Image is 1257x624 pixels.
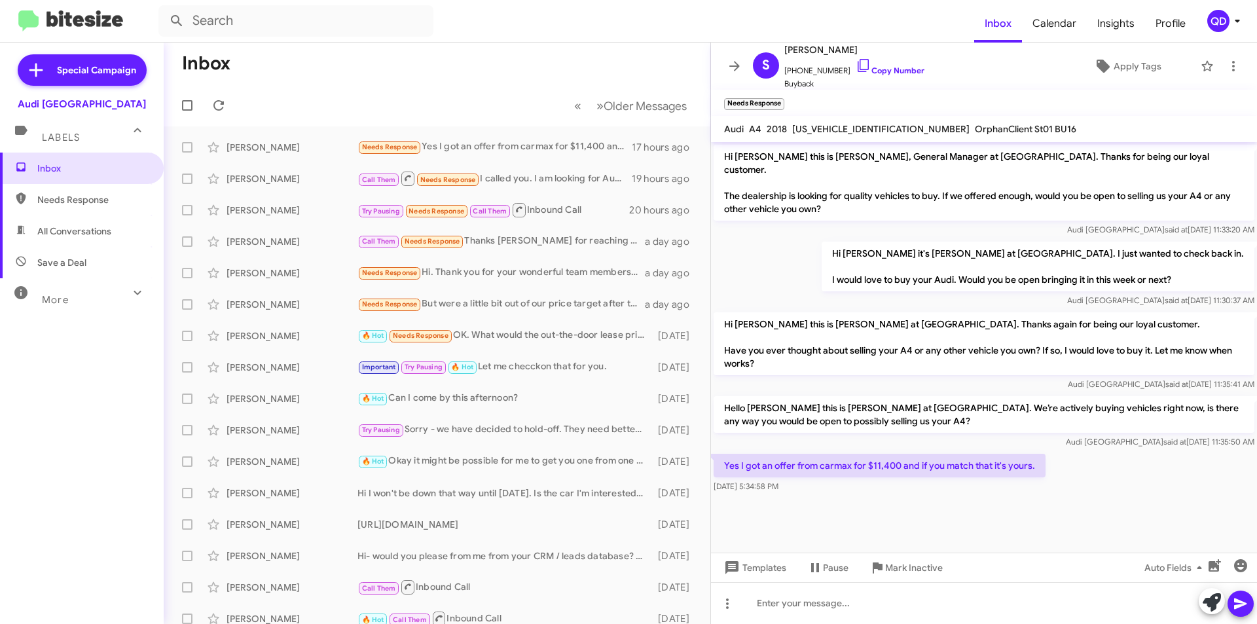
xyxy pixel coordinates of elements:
button: Next [589,92,695,119]
button: QD [1196,10,1243,32]
span: 🔥 Hot [451,363,473,371]
div: [DATE] [651,424,700,437]
div: [DATE] [651,361,700,374]
div: Thanks [PERSON_NAME] for reaching out to me, sure would like to drop by sometime [DATE] afternoon... [357,234,645,249]
button: Mark Inactive [859,556,953,579]
h1: Inbox [182,53,230,74]
div: But were a little bit out of our price target after taxes and fees [357,297,645,312]
a: Copy Number [856,65,924,75]
div: 19 hours ago [632,172,700,185]
div: [PERSON_NAME] [227,455,357,468]
span: Needs Response [409,207,464,215]
div: a day ago [645,235,700,248]
div: QD [1207,10,1230,32]
div: a day ago [645,266,700,280]
span: S [762,55,770,76]
a: Insights [1087,5,1145,43]
span: Call Them [362,237,396,246]
p: Hi [PERSON_NAME] it's [PERSON_NAME] at [GEOGRAPHIC_DATA]. I just wanted to check back in. I would... [822,242,1254,291]
div: [PERSON_NAME] [227,518,357,531]
div: [PERSON_NAME] [227,581,357,594]
div: Hi. Thank you for your wonderful team members [PERSON_NAME] and [PERSON_NAME](?) [DATE]. We will ... [357,265,645,280]
span: Needs Response [37,193,149,206]
div: [DATE] [651,518,700,531]
span: 🔥 Hot [362,457,384,466]
div: Sorry - we have decided to hold-off. They need better paint colors for the e-trons [357,422,651,437]
span: Needs Response [405,237,460,246]
div: [DATE] [651,486,700,500]
div: Yes I got an offer from carmax for $11,400 and if you match that it's yours. [357,139,632,155]
p: Hi [PERSON_NAME] this is [PERSON_NAME], General Manager at [GEOGRAPHIC_DATA]. Thanks for being ou... [714,145,1254,221]
span: Templates [721,556,786,579]
div: Okay it might be possible for me to get you one from one of my sister stores. When are you lookin... [357,454,651,469]
span: 🔥 Hot [362,615,384,624]
span: Inbox [37,162,149,175]
span: Audi [GEOGRAPHIC_DATA] [DATE] 11:30:37 AM [1067,295,1254,305]
div: [DATE] [651,549,700,562]
div: [PERSON_NAME] [227,424,357,437]
a: Calendar [1022,5,1087,43]
div: [PERSON_NAME] [227,361,357,374]
button: Auto Fields [1134,556,1218,579]
div: Inbound Call [357,579,651,595]
span: Call Them [473,207,507,215]
span: said at [1165,295,1188,305]
span: Needs Response [420,175,476,184]
div: Can I come by this afternoon? [357,391,651,406]
div: I called you. I am looking for Audi q5, prestige. Wanted to know final price. I will do cash paym... [357,170,632,187]
div: [PERSON_NAME] [227,549,357,562]
span: « [574,98,581,114]
span: [US_VEHICLE_IDENTIFICATION_NUMBER] [792,123,970,135]
span: Needs Response [362,300,418,308]
div: [PERSON_NAME] [227,329,357,342]
div: [PERSON_NAME] [227,392,357,405]
span: Labels [42,132,80,143]
div: a day ago [645,298,700,311]
span: A4 [749,123,761,135]
span: said at [1163,437,1186,447]
span: 2018 [767,123,787,135]
div: Let me checckon that for you. [357,359,651,375]
span: Needs Response [362,143,418,151]
div: Audi [GEOGRAPHIC_DATA] [18,98,146,111]
span: Audi [GEOGRAPHIC_DATA] [DATE] 11:35:41 AM [1068,379,1254,389]
button: Apply Tags [1060,54,1194,78]
span: Buyback [784,77,924,90]
span: Apply Tags [1114,54,1161,78]
button: Previous [566,92,589,119]
p: Hello [PERSON_NAME] this is [PERSON_NAME] at [GEOGRAPHIC_DATA]. We’re actively buying vehicles ri... [714,396,1254,433]
span: Try Pausing [362,426,400,434]
nav: Page navigation example [567,92,695,119]
button: Pause [797,556,859,579]
div: [PERSON_NAME] [227,204,357,217]
span: Mark Inactive [885,556,943,579]
span: Audi [GEOGRAPHIC_DATA] [DATE] 11:35:50 AM [1066,437,1254,447]
p: Hi [PERSON_NAME] this is [PERSON_NAME] at [GEOGRAPHIC_DATA]. Thanks again for being our loyal cus... [714,312,1254,375]
div: [DATE] [651,392,700,405]
a: Inbox [974,5,1022,43]
div: [URL][DOMAIN_NAME] [357,518,651,531]
a: Special Campaign [18,54,147,86]
small: Needs Response [724,98,784,110]
div: [DATE] [651,455,700,468]
span: OrphanClient St01 BU16 [975,123,1076,135]
div: Hi I won't be down that way until [DATE]. Is the car I'm interested in included in 14% off? [357,486,651,500]
div: [PERSON_NAME] [227,486,357,500]
button: Templates [711,556,797,579]
span: Call Them [393,615,427,624]
div: [PERSON_NAME] [227,266,357,280]
div: [DATE] [651,329,700,342]
span: Save a Deal [37,256,86,269]
span: 🔥 Hot [362,331,384,340]
div: [PERSON_NAME] [227,172,357,185]
span: 🔥 Hot [362,394,384,403]
div: OK. What would the out-the-door lease price be on the magnet grey? The other grey? [357,328,651,343]
a: Profile [1145,5,1196,43]
span: » [596,98,604,114]
div: Hi- would you please from me from your CRM / leads database? Thank you. [357,549,651,562]
span: Call Them [362,584,396,593]
div: [DATE] [651,581,700,594]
